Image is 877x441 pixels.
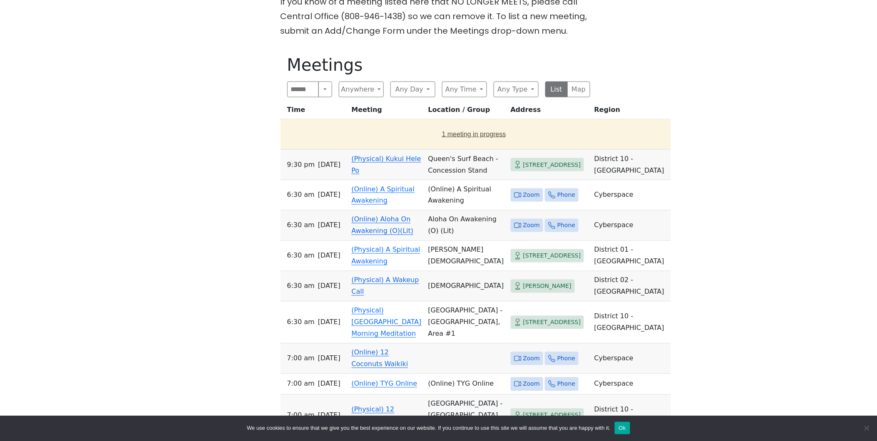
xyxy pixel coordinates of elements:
th: Region [591,104,671,119]
a: (Online) TYG Online [352,380,417,388]
span: We use cookies to ensure that we give you the best experience on our website. If you continue to ... [247,424,610,432]
td: District 10 - [GEOGRAPHIC_DATA] [591,302,671,344]
a: (Physical) A Wakeup Call [352,276,419,296]
button: Any Day [390,82,435,97]
button: Any Time [442,82,487,97]
span: Zoom [523,354,540,364]
span: Phone [557,220,575,231]
button: Any Type [494,82,539,97]
span: Zoom [523,220,540,231]
th: Address [507,104,591,119]
td: (Online) TYG Online [425,374,507,395]
span: [PERSON_NAME] [523,281,571,292]
a: (Physical) Kukui Hele Po [352,155,421,174]
span: 9:30 PM [287,159,315,171]
span: [STREET_ADDRESS] [523,160,581,170]
button: 1 meeting in progress [284,123,665,146]
span: [STREET_ADDRESS] [523,410,581,421]
span: [DATE] [318,280,340,292]
td: Cyberspace [591,211,671,241]
td: Aloha On Awakening (O) (Lit) [425,211,507,241]
span: [DATE] [318,220,340,231]
span: Phone [557,379,575,389]
button: List [545,82,568,97]
td: (Online) A Spiritual Awakening [425,180,507,211]
button: Ok [615,422,630,434]
span: [STREET_ADDRESS] [523,317,581,328]
th: Meeting [348,104,425,119]
span: 6:30 AM [287,250,315,262]
span: 7:00 AM [287,353,315,364]
button: Map [567,82,590,97]
span: No [862,424,871,432]
td: [GEOGRAPHIC_DATA] - [GEOGRAPHIC_DATA], Area #1 [425,302,507,344]
span: [DATE] [318,378,340,390]
span: Zoom [523,379,540,389]
span: 7:00 AM [287,410,315,421]
span: [DATE] [318,410,340,421]
span: [STREET_ADDRESS] [523,251,581,261]
a: (Online) A Spiritual Awakening [352,185,415,205]
span: Phone [557,354,575,364]
span: [DATE] [318,353,340,364]
a: (Online) 12 Coconuts Waikiki [352,349,408,368]
td: District 10 - [GEOGRAPHIC_DATA] [591,150,671,180]
td: Queen's Surf Beach - Concession Stand [425,150,507,180]
a: (Physical) A Spiritual Awakening [352,246,420,265]
span: 7:00 AM [287,378,315,390]
td: Cyberspace [591,180,671,211]
span: 6:30 AM [287,189,315,201]
a: (Online) Aloha On Awakening (O)(Lit) [352,216,414,235]
span: 6:30 AM [287,317,315,328]
td: [DEMOGRAPHIC_DATA] [425,271,507,302]
th: Time [281,104,348,119]
span: Phone [557,190,575,201]
td: Cyberspace [591,374,671,395]
a: (Physical) [GEOGRAPHIC_DATA] Morning Meditation [352,307,422,338]
td: District 02 - [GEOGRAPHIC_DATA] [591,271,671,302]
td: Cyberspace [591,344,671,374]
a: (Physical) 12 Coconuts [352,406,395,425]
span: [DATE] [318,250,340,262]
td: District 01 - [GEOGRAPHIC_DATA] [591,241,671,271]
th: Location / Group [425,104,507,119]
input: Search [287,82,319,97]
button: Anywhere [339,82,384,97]
h1: Meetings [287,55,590,75]
button: Search [318,82,332,97]
span: [DATE] [318,189,340,201]
td: [GEOGRAPHIC_DATA] - [GEOGRAPHIC_DATA], Area #1 [425,395,507,437]
span: [DATE] [318,317,340,328]
span: Zoom [523,190,540,201]
span: [DATE] [318,159,340,171]
span: 6:30 AM [287,280,315,292]
td: [PERSON_NAME][DEMOGRAPHIC_DATA] [425,241,507,271]
td: District 10 - [GEOGRAPHIC_DATA] [591,395,671,437]
span: 6:30 AM [287,220,315,231]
